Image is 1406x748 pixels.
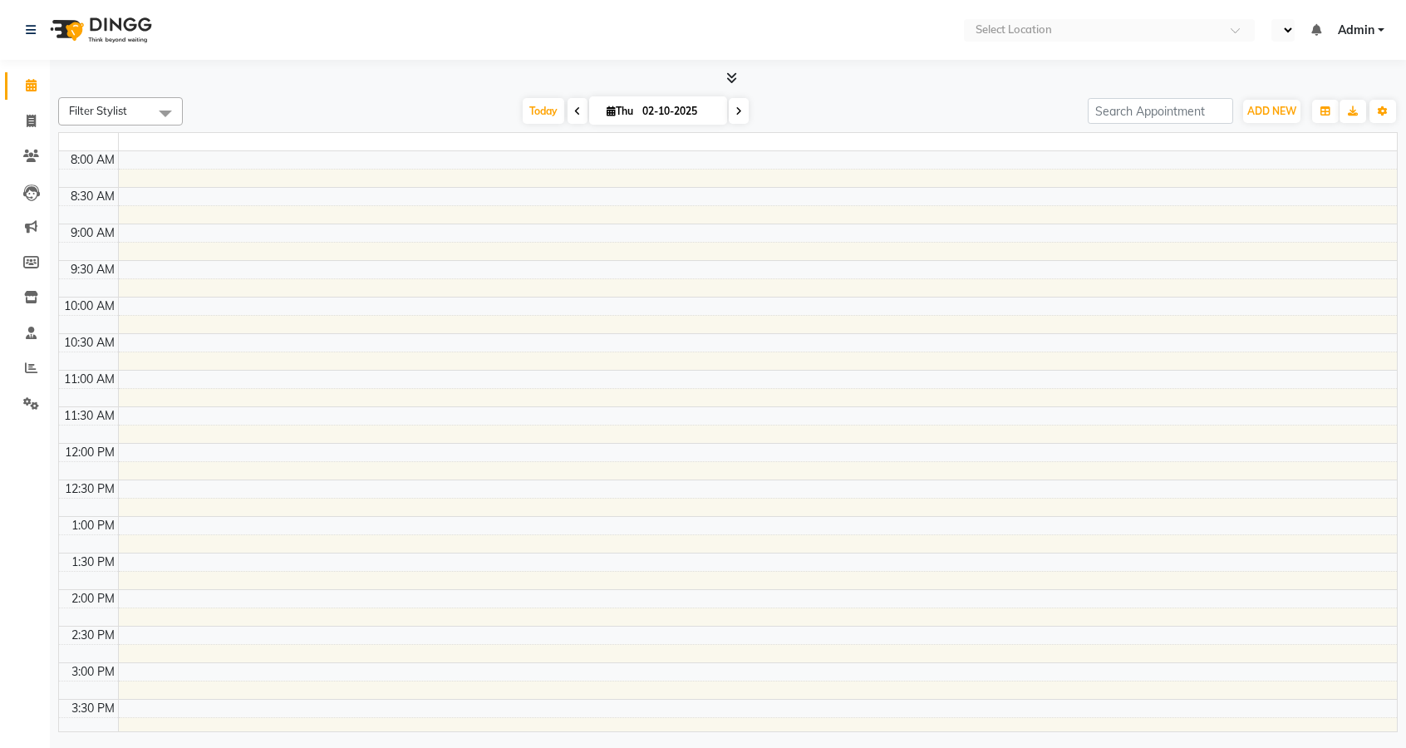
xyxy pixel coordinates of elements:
[67,151,118,169] div: 8:00 AM
[61,298,118,315] div: 10:00 AM
[1338,22,1374,39] span: Admin
[61,480,118,498] div: 12:30 PM
[1247,105,1296,117] span: ADD NEW
[1243,100,1300,123] button: ADD NEW
[42,7,156,53] img: logo
[68,517,118,534] div: 1:00 PM
[68,663,118,681] div: 3:00 PM
[637,99,720,124] input: 2025-10-02
[68,627,118,644] div: 2:30 PM
[61,334,118,352] div: 10:30 AM
[67,188,118,205] div: 8:30 AM
[68,554,118,571] div: 1:30 PM
[68,590,118,608] div: 2:00 PM
[68,700,118,717] div: 3:30 PM
[67,224,118,242] div: 9:00 AM
[61,371,118,388] div: 11:00 AM
[61,444,118,461] div: 12:00 PM
[976,22,1052,38] div: Select Location
[61,407,118,425] div: 11:30 AM
[67,261,118,278] div: 9:30 AM
[523,98,564,124] span: Today
[1088,98,1233,124] input: Search Appointment
[69,104,127,117] span: Filter Stylist
[602,105,637,117] span: Thu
